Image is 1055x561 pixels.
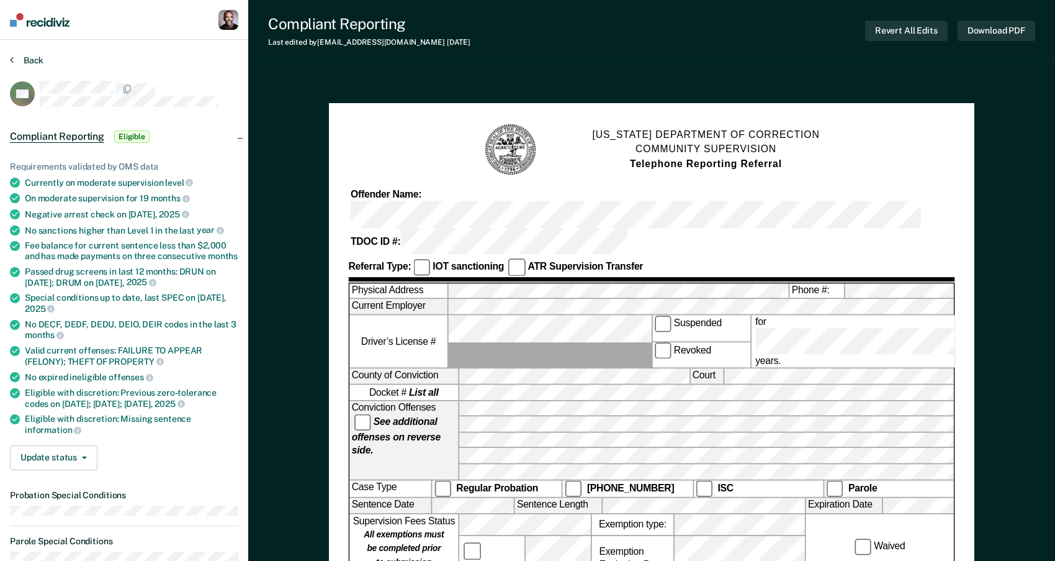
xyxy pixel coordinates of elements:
span: 2025 [127,277,156,287]
strong: List all [409,387,439,398]
div: Last edited by [EMAIL_ADDRESS][DOMAIN_NAME] [268,38,470,47]
div: Passed drug screens in last 12 months: DRUN on [DATE]; DRUM on [DATE], [25,267,238,288]
dt: Parole Special Conditions [10,536,238,547]
button: Download PDF [958,21,1035,41]
strong: [PHONE_NUMBER] [587,483,675,494]
span: months [25,330,64,340]
input: IOT sanctioning [413,259,430,276]
img: TN Seal [483,123,538,178]
strong: Offender Name: [351,189,421,201]
input: Revoked [654,342,671,359]
span: [DATE] [447,38,470,47]
strong: See additional offenses on reverse side. [352,416,441,456]
strong: Telephone Reporting Referral [630,158,782,170]
span: PROPERTY [109,357,164,367]
label: Expiration Date [806,498,882,513]
span: 2025 [159,209,189,219]
span: months [208,251,238,261]
img: Recidiviz [10,13,70,27]
input: Suspended [654,315,671,332]
h1: [US_STATE] DEPARTMENT OF CORRECTION COMMUNITY SUPERVISION [592,128,819,172]
input: Parole [826,480,843,497]
label: Suspended [652,315,750,341]
label: Revoked [652,342,750,368]
div: Conviction Offenses [349,401,458,479]
div: Valid current offenses: FAILURE TO APPEAR (FELONY); THEFT OF [25,345,238,367]
strong: Parole [848,483,878,494]
div: Fee balance for current sentence less than $2,000 and has made payments on three consecutive [25,240,238,262]
input: ISC [696,480,712,497]
span: offenses [109,372,153,382]
div: Special conditions up to date, last SPEC on [DATE], [25,293,238,314]
div: Case Type [349,480,431,497]
input: [PHONE_NUMBER] [565,480,581,497]
div: No DECF, DEDF, DEDU, DEIO, DEIR codes in the last 3 [25,319,238,340]
input: Regular Probation [434,480,451,497]
span: information [25,425,81,435]
input: Waived [855,538,871,555]
strong: ATR Supervision Transfer [528,261,644,272]
span: Eligible [114,130,150,143]
div: Eligible with discretion: Previous zero-tolerance codes on [DATE]; [DATE]; [DATE], [25,388,238,409]
span: Compliant Reporting [10,130,104,143]
label: Phone #: [789,283,844,298]
div: Requirements validated by OMS data [10,162,238,172]
label: Driver’s License # [349,315,447,368]
input: See additional offenses on reverse side. [354,414,370,431]
label: Sentence Date [349,498,431,513]
label: Exemption type: [592,514,673,535]
label: for years. [753,315,985,368]
div: On moderate supervision for 19 [25,193,238,204]
span: Docket # [369,386,439,399]
strong: Referral Type: [349,261,411,272]
div: Compliant Reporting [268,15,470,33]
div: No expired ineligible [25,372,238,383]
span: 2025 [155,399,184,409]
button: Revert All Edits [865,21,948,41]
button: Update status [10,445,97,470]
strong: ISC [717,483,733,494]
input: for years. [755,328,982,355]
strong: Regular Probation [456,483,538,494]
span: level [165,178,193,188]
input: Arrearage [464,542,480,559]
div: Eligible with discretion: Missing sentence [25,414,238,435]
div: Currently on moderate supervision [25,177,238,188]
dt: Probation Special Conditions [10,490,238,501]
input: ATR Supervision Transfer [508,259,525,276]
button: Back [10,55,43,66]
span: 2025 [25,304,55,314]
span: year [197,225,224,235]
label: Court [690,369,723,384]
div: No sanctions higher than Level 1 in the last [25,225,238,236]
label: Sentence Length [514,498,601,513]
label: County of Conviction [349,369,458,384]
strong: TDOC ID #: [351,235,400,247]
div: Negative arrest check on [DATE], [25,209,238,220]
label: Waived [852,538,907,555]
span: months [151,193,190,203]
label: Current Employer [349,299,447,314]
strong: IOT sanctioning [433,261,504,272]
label: Physical Address [349,283,447,298]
